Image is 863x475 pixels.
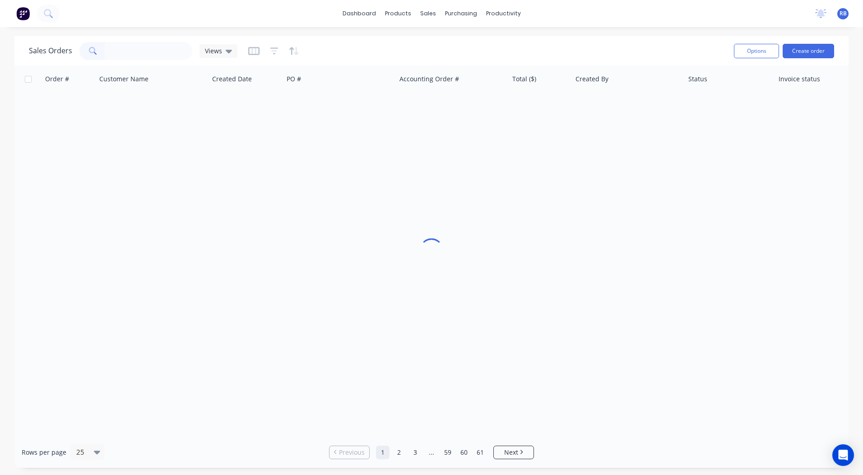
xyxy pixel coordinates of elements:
[105,42,193,60] input: Search...
[832,444,854,466] div: Open Intercom Messenger
[212,75,252,84] div: Created Date
[504,448,518,457] span: Next
[329,448,369,457] a: Previous page
[416,7,441,20] div: sales
[287,75,301,84] div: PO #
[399,75,459,84] div: Accounting Order #
[441,446,455,459] a: Page 59
[575,75,608,84] div: Created By
[205,46,222,56] span: Views
[392,446,406,459] a: Page 2
[734,44,779,58] button: Options
[16,7,30,20] img: Factory
[408,446,422,459] a: Page 3
[339,448,365,457] span: Previous
[512,75,536,84] div: Total ($)
[688,75,707,84] div: Status
[29,47,72,55] h1: Sales Orders
[99,75,148,84] div: Customer Name
[338,7,380,20] a: dashboard
[22,448,66,457] span: Rows per page
[783,44,834,58] button: Create order
[45,75,69,84] div: Order #
[494,448,534,457] a: Next page
[425,446,438,459] a: Jump forward
[779,75,820,84] div: Invoice status
[482,7,525,20] div: productivity
[441,7,482,20] div: purchasing
[840,9,847,18] span: RB
[380,7,416,20] div: products
[325,446,538,459] ul: Pagination
[376,446,390,459] a: Page 1 is your current page
[473,446,487,459] a: Page 61
[457,446,471,459] a: Page 60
